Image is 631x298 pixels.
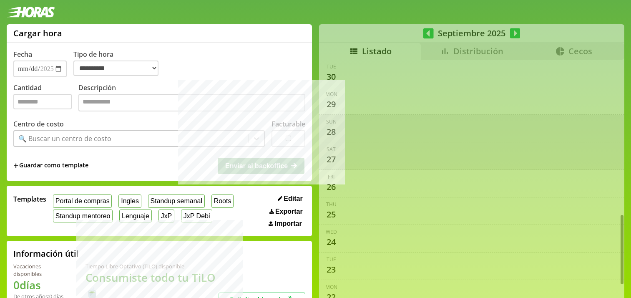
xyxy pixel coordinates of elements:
[18,134,111,143] div: 🔍 Buscar un centro de costo
[275,208,303,215] span: Exportar
[275,194,305,203] button: Editar
[13,278,65,293] h1: 0 días
[119,210,151,222] button: Lenguaje
[7,7,55,18] img: logotipo
[73,61,158,76] select: Tipo de hora
[13,194,46,204] span: Templates
[85,263,219,270] div: Tiempo Libre Optativo (TiLO) disponible
[181,210,212,222] button: JxP Debi
[13,28,62,39] h1: Cargar hora
[13,248,79,259] h2: Información útil
[211,194,234,207] button: Roots
[78,94,305,111] textarea: Descripción
[78,83,305,114] label: Descripción
[158,210,174,222] button: JxP
[13,263,65,278] div: Vacaciones disponibles
[148,194,205,207] button: Standup semanal
[73,50,165,77] label: Tipo de hora
[13,161,88,170] span: +Guardar como template
[284,195,302,202] span: Editar
[13,50,32,59] label: Fecha
[275,220,302,227] span: Importar
[272,119,305,129] label: Facturable
[13,94,72,109] input: Cantidad
[267,207,305,216] button: Exportar
[13,119,64,129] label: Centro de costo
[13,83,78,114] label: Cantidad
[53,194,112,207] button: Portal de compras
[53,210,113,222] button: Standup mentoreo
[13,161,18,170] span: +
[118,194,141,207] button: Ingles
